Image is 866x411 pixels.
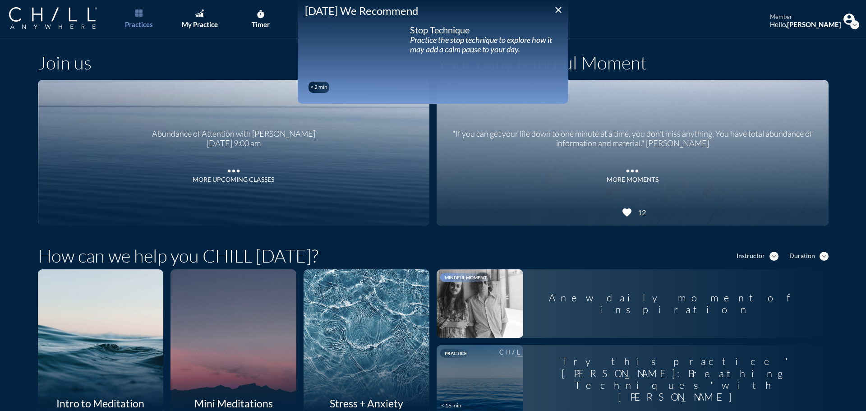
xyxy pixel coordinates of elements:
div: MORE MOMENTS [607,176,659,184]
div: [DATE] We Recommend [305,5,561,18]
div: member [770,14,841,21]
img: Graph [195,9,203,17]
div: A new daily moment of inspiration [523,285,829,323]
div: Hello, [770,20,841,28]
img: Profile icon [843,14,855,25]
div: 12 [635,208,646,217]
i: timer [256,10,265,19]
strong: [PERSON_NAME] [787,20,841,28]
span: Mindful Moment [445,275,487,280]
img: List [135,9,143,17]
img: Company Logo [9,7,97,29]
div: Timer [252,20,270,28]
div: More Upcoming Classes [193,176,274,184]
div: Abundance of Attention with [PERSON_NAME] [152,122,315,139]
i: more_horiz [623,162,641,175]
div: < 2 min [310,84,327,90]
div: Stop Technique [410,24,561,35]
div: My Practice [182,20,218,28]
i: more_horiz [225,162,243,175]
i: favorite [622,207,632,218]
div: Practice the stop technique to explore how it may add a calm pause to your day. [410,35,561,55]
a: Company Logo [9,7,115,30]
h1: Join us [38,52,92,74]
div: Instructor [737,252,765,260]
i: expand_more [820,252,829,261]
div: Try this practice "[PERSON_NAME]: Breathing Techniques" with [PERSON_NAME] [523,348,829,411]
div: < 16 min [441,402,461,409]
div: [DATE] 9:00 am [152,139,315,148]
h1: How can we help you CHILL [DATE]? [38,245,318,267]
div: Practices [125,20,153,28]
div: "If you can get your life down to one minute at a time, you don't miss anything. You have total a... [448,122,817,148]
i: expand_more [769,252,778,261]
i: expand_more [850,20,859,29]
span: Practice [445,351,467,356]
div: Duration [789,252,815,260]
i: close [553,5,564,15]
